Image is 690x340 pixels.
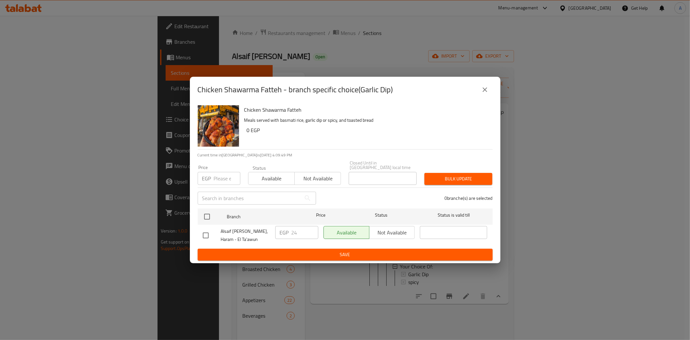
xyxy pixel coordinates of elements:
button: Save [198,249,493,261]
p: EGP [202,175,211,182]
button: Not available [294,172,341,185]
p: EGP [280,229,289,236]
h6: Chicken Shawarma Fatteh [244,105,487,114]
span: Save [203,251,487,259]
button: Bulk update [424,173,492,185]
span: Not available [297,174,338,183]
span: Status [347,211,415,219]
span: Alsaif [PERSON_NAME], Haram - El Ta'awun [221,227,270,244]
h6: 0 EGP [247,126,487,135]
button: Available [248,172,295,185]
span: Branch [227,213,294,221]
input: Search in branches [198,192,301,205]
button: close [477,82,493,97]
p: 0 branche(s) are selected [444,195,493,201]
input: Please enter price [291,226,318,239]
p: Current time in [GEOGRAPHIC_DATA] is [DATE] 4:09:49 PM [198,152,493,158]
h2: Chicken Shawarma Fatteh - branch specific choice(Garlic Dip) [198,85,393,95]
span: Status is valid till [420,211,487,219]
span: Available [251,174,292,183]
input: Please enter price [214,172,240,185]
span: Bulk update [430,175,487,183]
span: Price [299,211,342,219]
p: Meals served with basmati rice, garlic dip or spicy, and toasted bread [244,116,487,124]
img: Chicken Shawarma Fatteh [198,105,239,147]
